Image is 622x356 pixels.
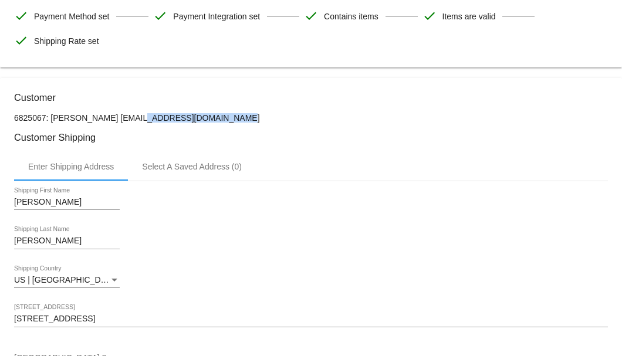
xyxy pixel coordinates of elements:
[14,9,28,23] mat-icon: check
[153,9,167,23] mat-icon: check
[14,314,608,324] input: Shipping Street 1
[422,9,437,23] mat-icon: check
[442,4,496,29] span: Items are valid
[14,33,28,48] mat-icon: check
[14,132,608,143] h3: Customer Shipping
[28,162,114,171] div: Enter Shipping Address
[14,275,118,284] span: US | [GEOGRAPHIC_DATA]
[14,198,120,207] input: Shipping First Name
[14,236,120,246] input: Shipping Last Name
[34,29,99,53] span: Shipping Rate set
[304,9,318,23] mat-icon: check
[14,276,120,285] mat-select: Shipping Country
[142,162,242,171] div: Select A Saved Address (0)
[14,92,608,103] h3: Customer
[173,4,260,29] span: Payment Integration set
[34,4,109,29] span: Payment Method set
[14,113,608,123] p: 6825067: [PERSON_NAME] [EMAIL_ADDRESS][DOMAIN_NAME]
[324,4,378,29] span: Contains items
